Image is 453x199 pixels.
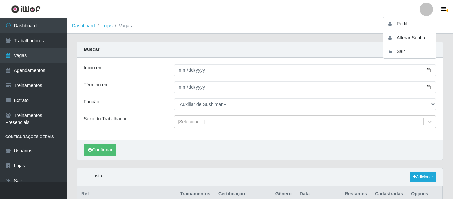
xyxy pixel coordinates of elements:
button: Alterar Senha [383,31,443,45]
a: Dashboard [72,23,95,28]
a: Adicionar [410,172,436,182]
div: Lista [77,168,443,186]
label: Término em [84,81,109,88]
nav: breadcrumb [67,18,453,34]
li: Vagas [113,22,132,29]
a: Lojas [101,23,112,28]
div: [Selecione...] [178,118,205,125]
label: Início em [84,64,103,71]
input: 00/00/0000 [174,64,436,76]
button: Confirmar [84,144,116,156]
button: Sair [383,45,443,58]
img: CoreUI Logo [11,5,41,13]
label: Função [84,98,99,105]
label: Sexo do Trabalhador [84,115,127,122]
button: Perfil [383,17,443,31]
strong: Buscar [84,47,99,52]
input: 00/00/0000 [174,81,436,93]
